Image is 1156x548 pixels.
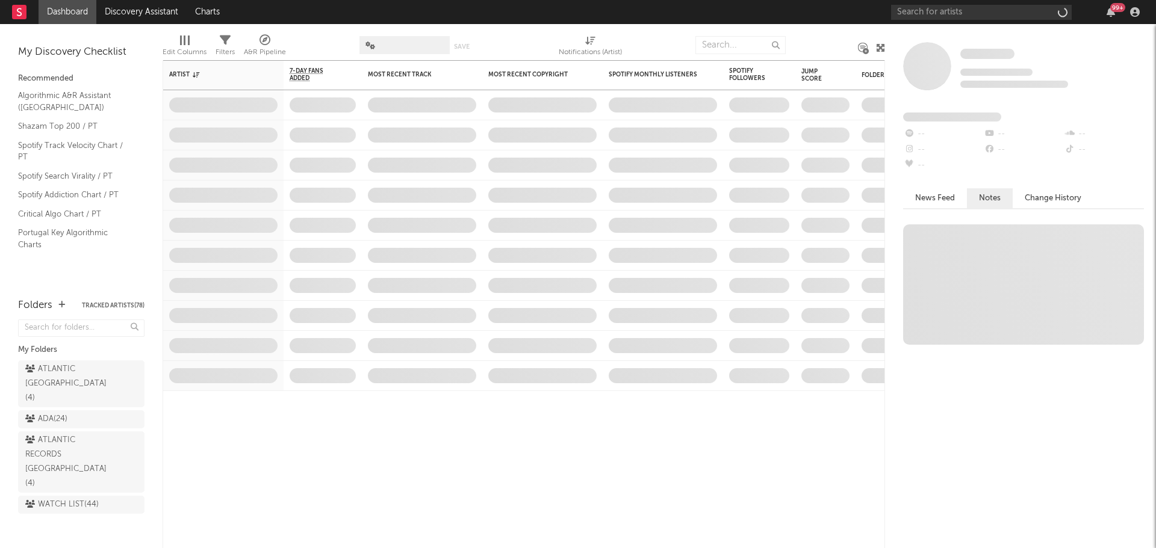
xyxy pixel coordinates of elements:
a: Some Artist [960,48,1015,60]
div: -- [1064,142,1144,158]
div: My Folders [18,343,144,357]
a: Spotify Track Velocity Chart / PT [18,139,132,164]
div: ADA ( 24 ) [25,412,67,426]
div: Edit Columns [163,30,207,65]
a: ATLANTIC RECORDS [GEOGRAPHIC_DATA](4) [18,431,144,493]
a: Critical Algo Chart / PT [18,208,132,221]
input: Search... [695,36,786,54]
a: Shazam Top 200 / PT [18,120,132,133]
input: Search for folders... [18,319,144,337]
div: 99 + [1110,3,1125,12]
div: -- [983,126,1063,142]
div: A&R Pipeline [244,30,286,65]
div: -- [903,142,983,158]
div: Most Recent Track [368,71,458,78]
div: My Discovery Checklist [18,45,144,60]
span: 0 fans last week [960,81,1068,88]
a: Portugal Key Algorithmic Charts [18,226,132,251]
button: 99+ [1107,7,1115,17]
div: Artist [169,71,259,78]
div: Recommended [18,72,144,86]
div: Notifications (Artist) [559,45,622,60]
a: ADA(24) [18,410,144,428]
a: WATCH LIST(44) [18,496,144,514]
button: Tracked Artists(78) [82,303,144,309]
a: ATLANTIC [GEOGRAPHIC_DATA](4) [18,360,144,407]
span: Some Artist [960,49,1015,59]
div: Jump Score [801,68,831,82]
a: Algorithmic A&R Assistant ([GEOGRAPHIC_DATA]) [18,89,132,114]
div: Most Recent Copyright [488,71,579,78]
div: -- [903,126,983,142]
div: -- [983,142,1063,158]
div: Notifications (Artist) [559,30,622,65]
button: Notes [967,188,1013,208]
a: Spotify Addiction Chart / PT [18,188,132,202]
button: Change History [1013,188,1093,208]
div: Spotify Monthly Listeners [609,71,699,78]
div: Filters [216,30,235,65]
div: -- [903,158,983,173]
span: Tracking Since: [DATE] [960,69,1033,76]
input: Search for artists [891,5,1072,20]
div: WATCH LIST ( 44 ) [25,497,99,512]
div: Folders [862,72,952,79]
div: Spotify Followers [729,67,771,82]
span: 7-Day Fans Added [290,67,338,82]
div: Filters [216,45,235,60]
span: Fans Added by Platform [903,112,1001,122]
button: News Feed [903,188,967,208]
div: Folders [18,298,52,313]
div: ATLANTIC RECORDS [GEOGRAPHIC_DATA] ( 4 ) [25,433,110,491]
div: A&R Pipeline [244,45,286,60]
a: Spotify Search Virality / PT [18,170,132,183]
div: Edit Columns [163,45,207,60]
button: Save [454,43,470,50]
div: ATLANTIC [GEOGRAPHIC_DATA] ( 4 ) [25,362,110,405]
div: -- [1064,126,1144,142]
